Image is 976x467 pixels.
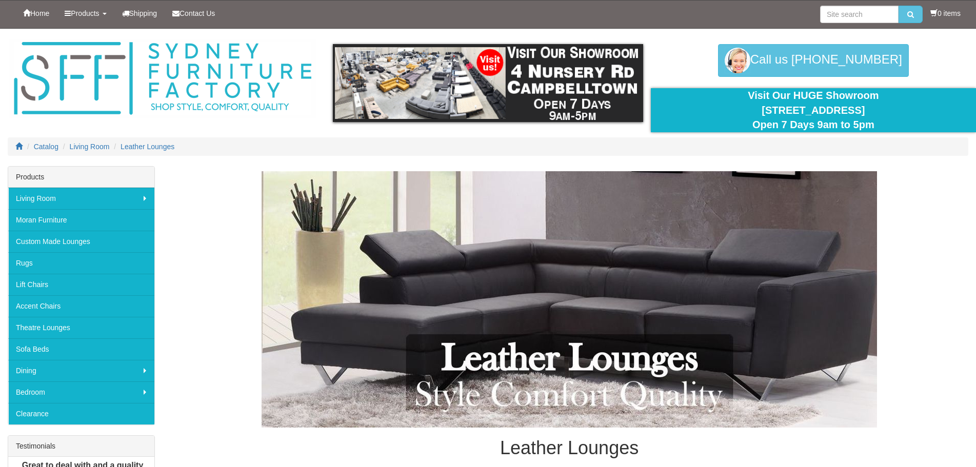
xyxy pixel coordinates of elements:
a: Dining [8,360,154,381]
a: Sofa Beds [8,338,154,360]
a: Living Room [70,143,110,151]
img: showroom.gif [333,44,643,122]
a: Bedroom [8,381,154,403]
a: Theatre Lounges [8,317,154,338]
a: Contact Us [165,1,223,26]
div: Products [8,167,154,188]
span: Products [71,9,99,17]
a: Living Room [8,188,154,209]
a: Custom Made Lounges [8,231,154,252]
a: Moran Furniture [8,209,154,231]
a: Home [15,1,57,26]
input: Site search [820,6,899,23]
a: Lift Chairs [8,274,154,295]
h1: Leather Lounges [170,438,968,458]
img: Sydney Furniture Factory [9,39,316,118]
a: Catalog [34,143,58,151]
a: Products [57,1,114,26]
img: Leather Lounges [262,171,877,428]
span: Contact Us [180,9,215,17]
a: Accent Chairs [8,295,154,317]
a: Leather Lounges [121,143,174,151]
a: Rugs [8,252,154,274]
a: Clearance [8,403,154,424]
span: Home [30,9,49,17]
a: Shipping [114,1,165,26]
li: 0 items [930,8,961,18]
div: Testimonials [8,436,154,457]
div: Visit Our HUGE Showroom [STREET_ADDRESS] Open 7 Days 9am to 5pm [659,88,968,132]
span: Shipping [129,9,157,17]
